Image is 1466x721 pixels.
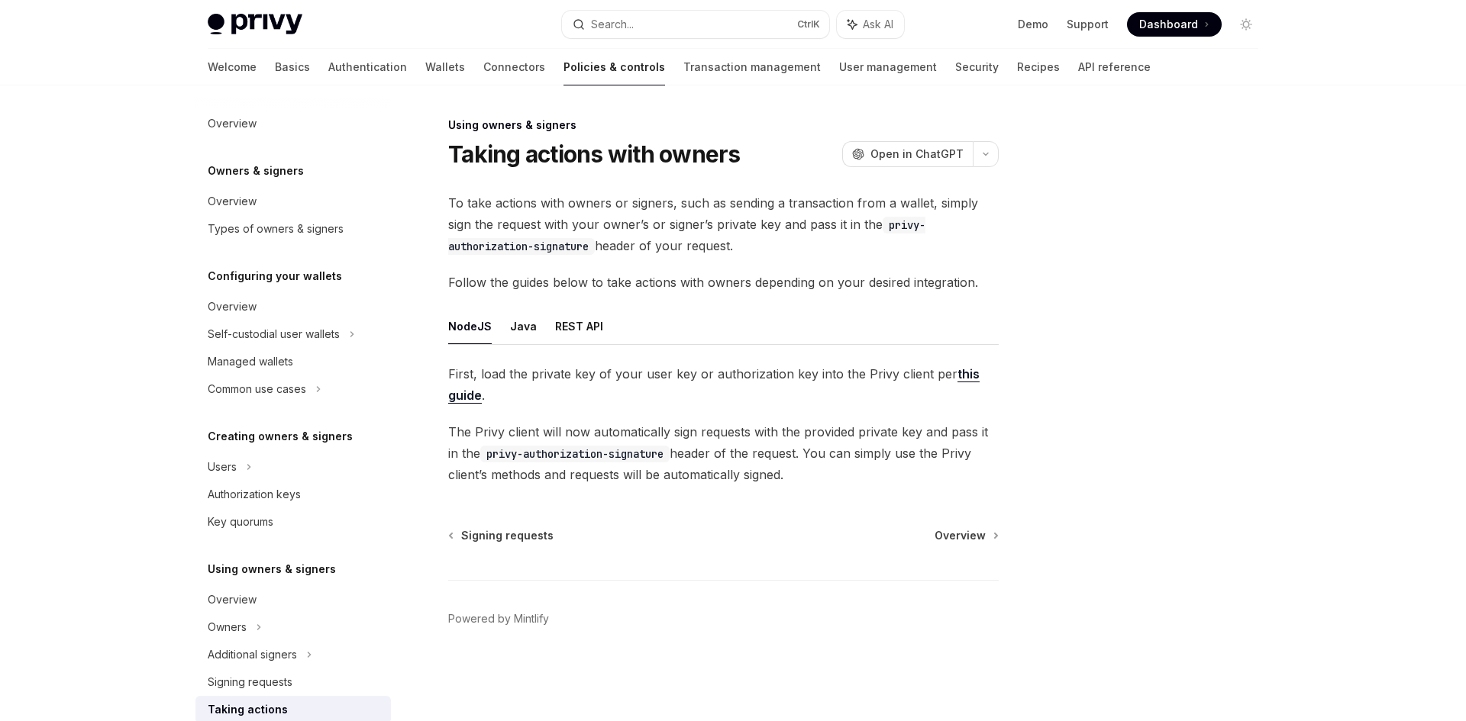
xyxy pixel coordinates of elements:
[1018,17,1048,32] a: Demo
[208,560,336,578] h5: Using owners & signers
[448,363,999,406] span: First, load the private key of your user key or authorization key into the Privy client per .
[195,348,391,375] a: Managed wallets
[448,140,741,168] h1: Taking actions with owners
[208,700,288,719] div: Taking actions
[208,162,304,180] h5: Owners & signers
[208,192,257,211] div: Overview
[510,308,537,344] button: Java
[195,586,391,613] a: Overview
[591,15,634,34] div: Search...
[483,49,545,85] a: Connectors
[842,141,973,167] button: Open in ChatGPT
[208,618,247,636] div: Owners
[1017,49,1060,85] a: Recipes
[195,110,391,137] a: Overview
[839,49,937,85] a: User management
[208,267,342,285] h5: Configuring your wallets
[208,427,353,446] h5: Creating owners & signers
[195,668,391,696] a: Signing requests
[208,220,344,238] div: Types of owners & signers
[448,421,999,485] span: The Privy client will now automatically sign requests with the provided private key and pass it i...
[195,293,391,320] a: Overview
[208,298,257,316] div: Overview
[1067,17,1109,32] a: Support
[683,49,821,85] a: Transaction management
[870,146,964,162] span: Open in ChatGPT
[1139,17,1198,32] span: Dashboard
[328,49,407,85] a: Authentication
[461,528,554,543] span: Signing requests
[480,446,670,462] code: privy-authorization-signature
[195,481,391,508] a: Authorization keys
[935,528,986,543] span: Overview
[448,192,999,256] span: To take actions with owners or signers, such as sending a transaction from a wallet, simply sign ...
[863,17,893,32] span: Ask AI
[208,485,301,504] div: Authorization keys
[1127,12,1222,37] a: Dashboard
[208,591,257,609] div: Overview
[955,49,999,85] a: Security
[837,11,904,38] button: Ask AI
[562,11,829,38] button: Search...CtrlK
[195,188,391,215] a: Overview
[208,513,273,531] div: Key quorums
[448,272,999,293] span: Follow the guides below to take actions with owners depending on your desired integration.
[208,49,257,85] a: Welcome
[563,49,665,85] a: Policies & controls
[195,215,391,243] a: Types of owners & signers
[450,528,554,543] a: Signing requests
[1078,49,1151,85] a: API reference
[208,645,297,664] div: Additional signers
[425,49,465,85] a: Wallets
[448,611,549,626] a: Powered by Mintlify
[448,117,999,133] div: Using owners & signers
[208,673,292,691] div: Signing requests
[797,18,820,31] span: Ctrl K
[448,308,492,344] button: NodeJS
[208,325,340,343] div: Self-custodial user wallets
[208,458,237,476] div: Users
[1234,12,1258,37] button: Toggle dark mode
[208,380,306,398] div: Common use cases
[935,528,997,543] a: Overview
[208,14,302,35] img: light logo
[208,114,257,133] div: Overview
[208,352,293,371] div: Managed wallets
[275,49,310,85] a: Basics
[195,508,391,536] a: Key quorums
[555,308,603,344] button: REST API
